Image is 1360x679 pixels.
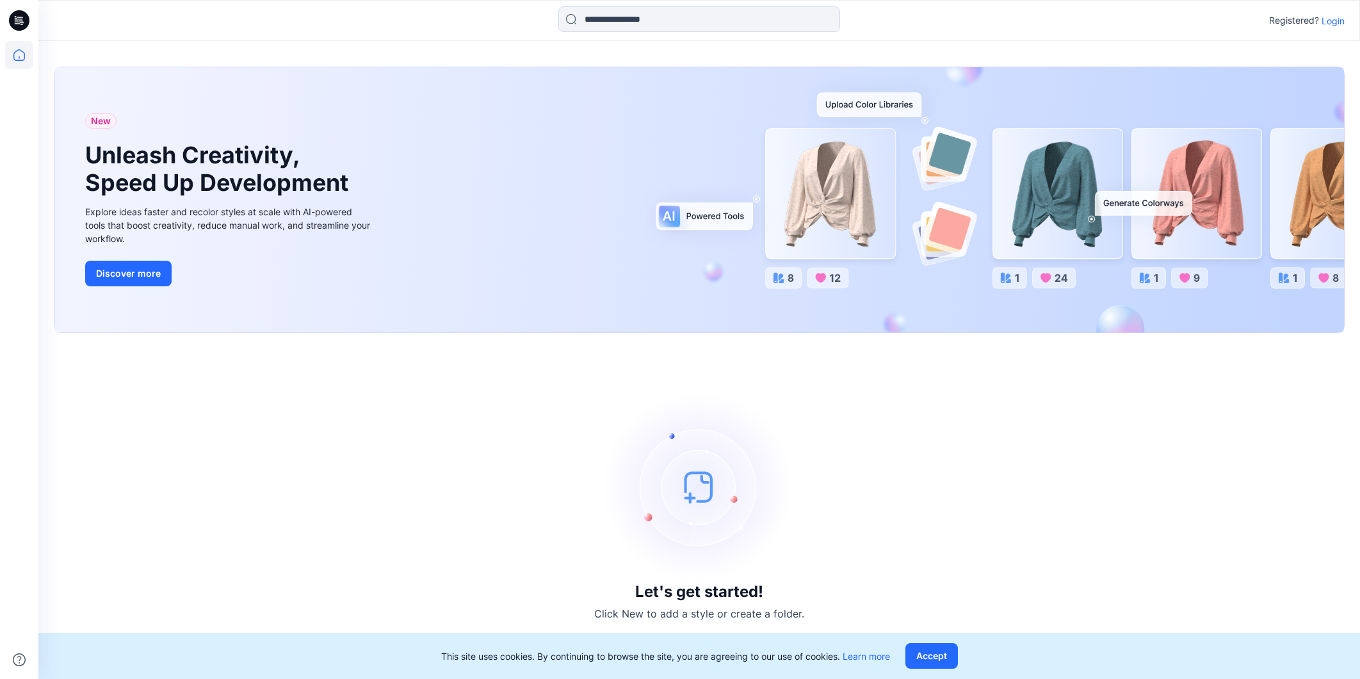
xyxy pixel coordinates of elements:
[1269,13,1319,28] p: Registered?
[1322,14,1345,28] p: Login
[594,606,804,621] p: Click New to add a style or create a folder.
[85,261,373,286] a: Discover more
[635,583,763,601] h3: Let's get started!
[85,205,373,245] div: Explore ideas faster and recolor styles at scale with AI-powered tools that boost creativity, red...
[843,651,890,662] a: Learn more
[85,142,354,197] h1: Unleash Creativity, Speed Up Development
[91,113,111,129] span: New
[441,650,890,663] p: This site uses cookies. By continuing to browse the site, you are agreeing to our use of cookies.
[905,643,958,669] button: Accept
[85,261,172,286] button: Discover more
[603,391,795,583] img: empty-state-image.svg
